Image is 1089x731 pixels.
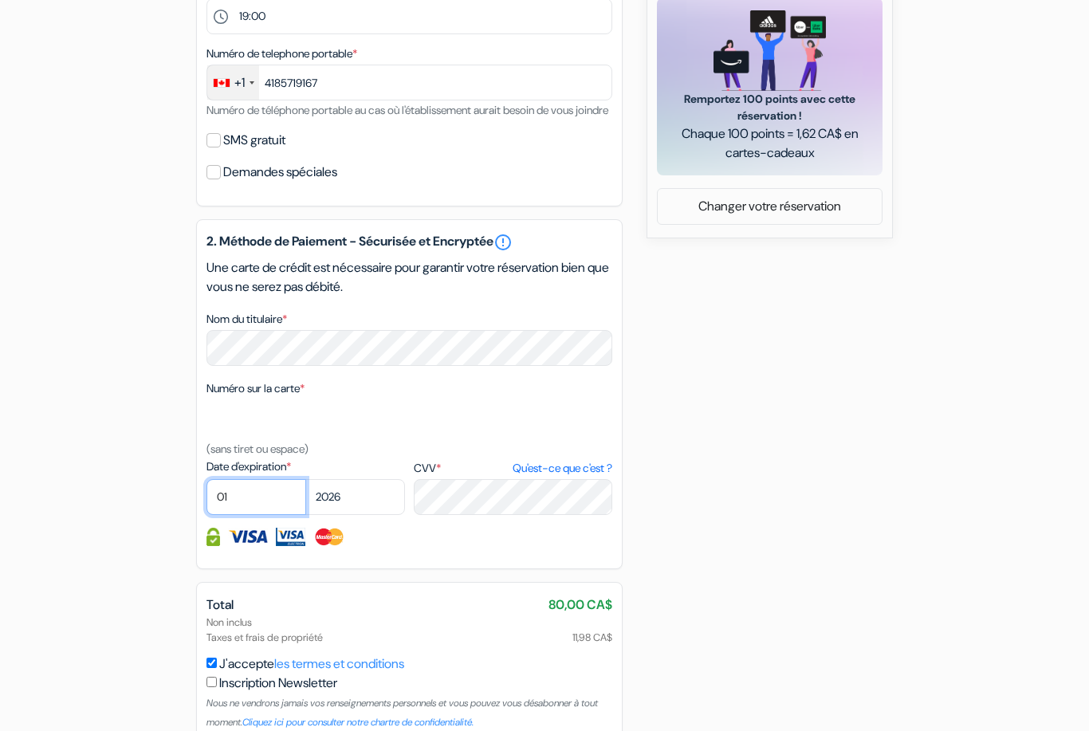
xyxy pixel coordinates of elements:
a: Cliquez ici pour consulter notre chartre de confidentialité. [242,716,474,729]
small: Nous ne vendrons jamais vos renseignements personnels et vous pouvez vous désabonner à tout moment. [206,697,598,729]
label: Numéro de telephone portable [206,45,357,62]
a: Changer votre réservation [658,191,882,222]
span: Chaque 100 points = 1,62 CA$ en cartes-cadeaux [676,124,863,163]
label: Date d'expiration [206,458,405,475]
img: Visa [228,528,268,546]
label: SMS gratuit [223,129,285,151]
a: les termes et conditions [274,655,404,672]
div: Non inclus Taxes et frais de propriété [206,615,612,645]
a: Qu'est-ce que c'est ? [513,460,612,477]
h5: 2. Méthode de Paiement - Sécurisée et Encryptée [206,233,612,252]
span: 80,00 CA$ [548,595,612,615]
label: Numéro sur la carte [206,380,305,397]
img: Master Card [313,528,346,546]
label: J'accepte [219,654,404,674]
small: (sans tiret ou espace) [206,442,309,456]
p: Une carte de crédit est nécessaire pour garantir votre réservation bien que vous ne serez pas déb... [206,258,612,297]
img: Information de carte de crédit entièrement encryptée et sécurisée [206,528,220,546]
small: Numéro de téléphone portable au cas où l'établissement aurait besoin de vous joindre [206,103,608,117]
span: Total [206,596,234,613]
label: Nom du titulaire [206,311,287,328]
span: Remportez 100 points avec cette réservation ! [676,91,863,124]
input: 506-234-5678 [206,65,612,100]
a: error_outline [493,233,513,252]
span: 11,98 CA$ [572,630,612,645]
div: +1 [234,73,245,92]
img: gift_card_hero_new.png [714,10,826,91]
label: CVV [414,460,612,477]
label: Demandes spéciales [223,161,337,183]
label: Inscription Newsletter [219,674,337,693]
div: Canada: +1 [207,65,259,100]
img: Visa Electron [276,528,305,546]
